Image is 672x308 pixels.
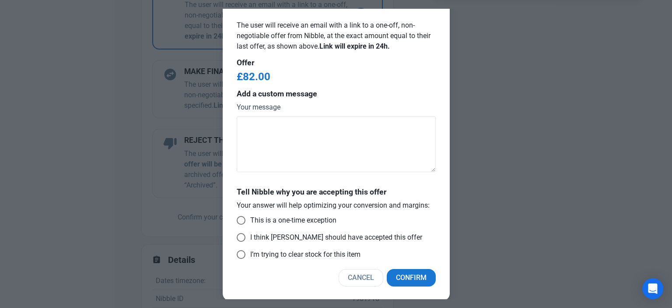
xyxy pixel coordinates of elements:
button: Cancel [339,269,383,287]
span: This is a one-time exception [245,216,336,225]
h4: Tell Nibble why you are accepting this offer [237,188,436,197]
span: I’m trying to clear stock for this item [245,250,360,259]
h4: Offer [237,59,436,67]
span: I think [PERSON_NAME] should have accepted this offer [245,233,422,242]
p: The user will receive an email with a link to a one-off, non-negotiable offer from Nibble, at the... [237,20,436,52]
p: Your answer will help optimizing your conversion and margins: [237,200,436,211]
span: Confirm [396,273,427,283]
label: Your message [237,102,436,113]
span: Cancel [348,273,374,283]
b: Link will expire in 24h. [319,42,390,50]
h4: Add a custom message [237,90,436,99]
h2: £82.00 [237,71,436,83]
div: Open Intercom Messenger [642,278,663,299]
button: Confirm [387,269,436,287]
